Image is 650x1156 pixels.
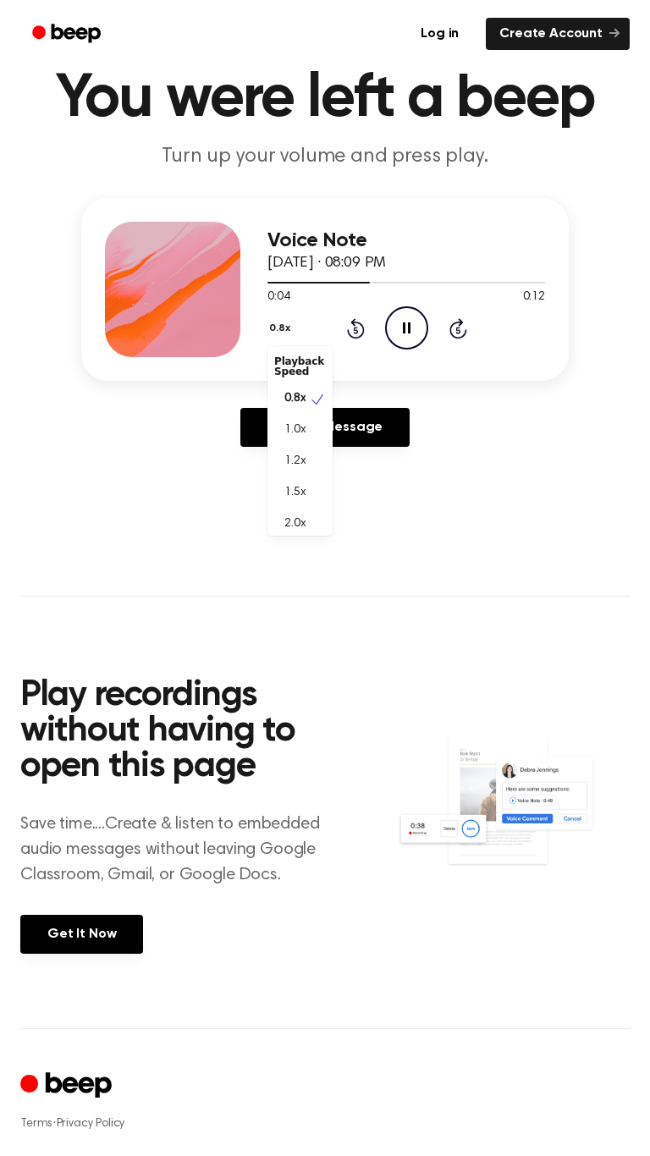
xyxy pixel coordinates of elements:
span: 1.2x [284,453,306,471]
span: 2.0x [284,515,306,533]
button: 0.8x [267,314,296,343]
div: 0.8x [267,346,333,536]
span: 0.8x [284,390,306,408]
div: Playback Speed [267,350,333,383]
span: 1.5x [284,484,306,502]
span: 1.0x [284,421,306,439]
